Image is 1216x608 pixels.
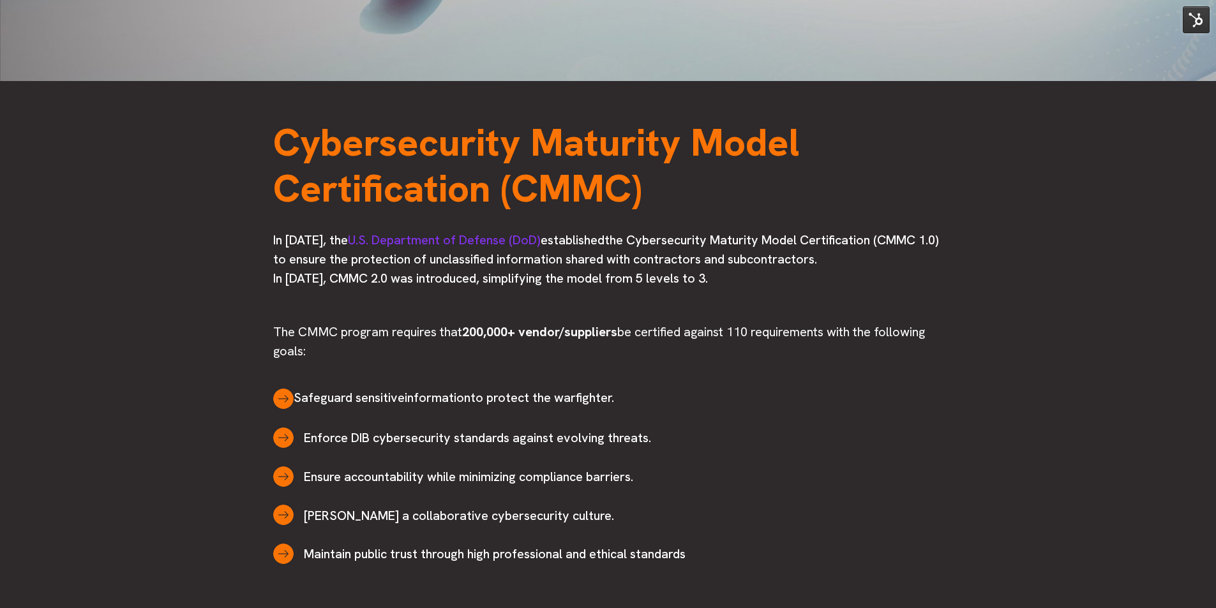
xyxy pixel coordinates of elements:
[273,322,943,360] h3: The CMMC program requires that be certified against 110 requirements with the following goals:
[304,507,614,524] span: [PERSON_NAME] a collaborative cybersecurity culture.
[273,544,294,564] img: Orange arrow
[273,232,541,248] span: In [DATE], the
[304,429,651,446] span: Enforce DIB cybersecurity standards against evolving threats.
[273,232,939,286] span: the Cybersecurity Maturity Model Certification (CMMC 1.0) to ensure the protection of unclassifie...
[449,389,470,406] span: tion
[273,466,294,487] img: Orange arrow
[273,389,405,406] span: Safeguard sensitive
[273,505,294,525] img: Orange arrow
[304,545,686,562] span: Maintain public trust through high professional and ethical standards
[470,389,614,406] span: to protect the warfighter.
[462,323,617,340] span: 200,000+ vendor/suppliers
[304,468,633,485] span: Ensure accountability while minimizing compliance barriers.
[273,427,294,448] img: Orange arrow
[273,119,943,211] h1: Cybersecurity Maturity Model Certification (CMMC)
[405,389,449,406] span: informa
[348,232,541,248] a: U.S. Department of Defense (DoD)
[273,389,294,409] img: Orange arrow
[541,232,604,248] span: established
[1183,6,1210,33] img: HubSpot Tools Menu Toggle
